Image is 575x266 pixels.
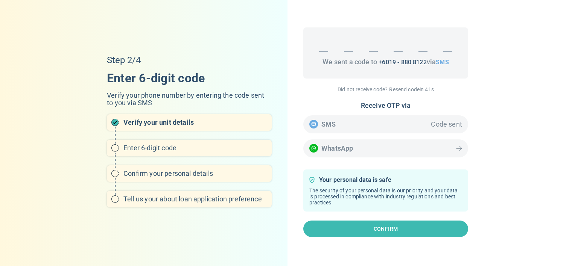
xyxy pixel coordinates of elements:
[107,54,272,66] h5: Step 2/4
[303,221,468,237] button: Confirm
[123,144,267,152] h6: Enter 6-digit code
[123,195,267,203] h6: Tell us your about loan application preference
[338,86,388,92] span: Did not receive code?
[303,102,468,109] h6: Receive OTP via
[389,86,434,92] span: Resend code in 41s
[123,119,267,126] h6: Verify your unit details
[379,59,426,66] span: +60 19 - 880 8122
[322,57,449,66] h6: We sent a code to via
[107,92,272,107] h6: Verify your phone number by entering the code sent to you via SMS
[107,71,272,86] h4: Enter 6-digit code
[309,187,462,206] p: The security of your personal data is our priority and your data is processed in compliance with ...
[436,59,449,66] span: SMS
[123,170,267,177] h6: Confirm your personal details
[319,175,391,184] p: Your personal data is safe
[374,226,398,232] span: Confirm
